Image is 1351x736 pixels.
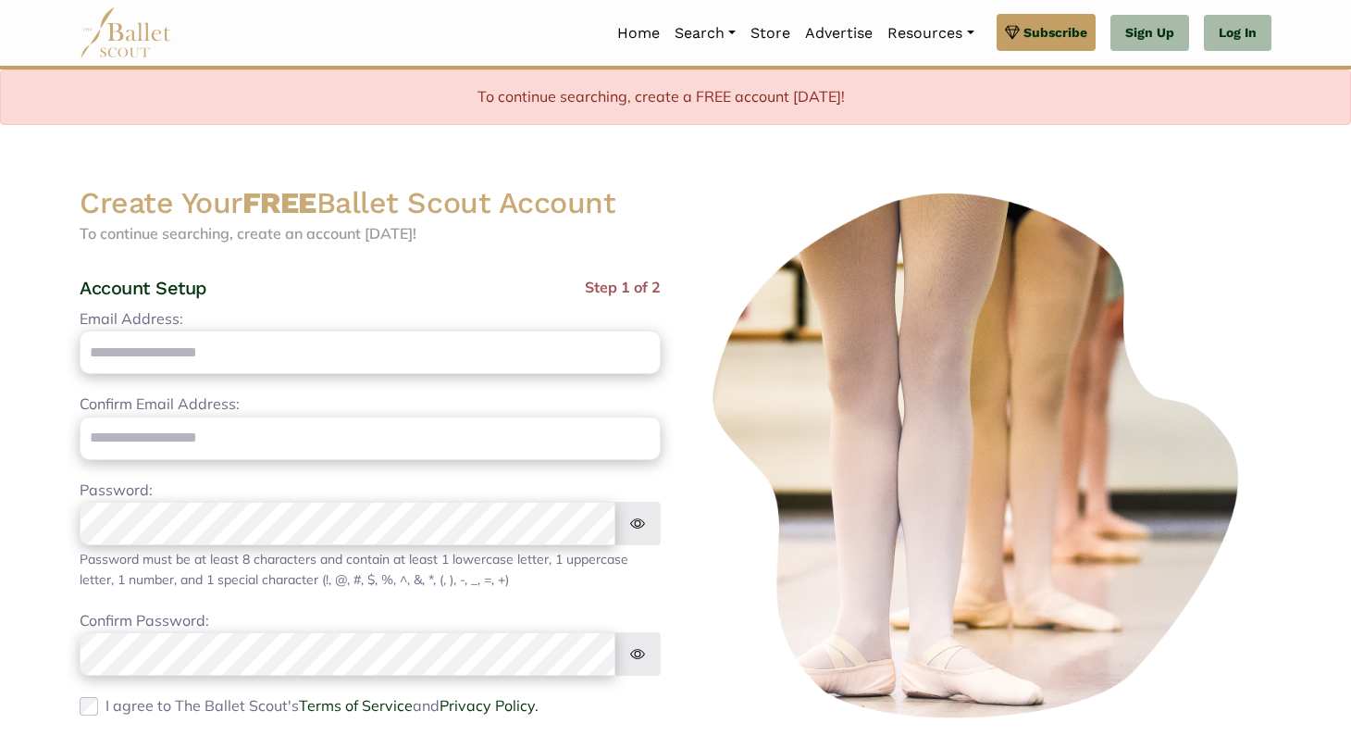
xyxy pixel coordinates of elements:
[1110,15,1189,52] a: Sign Up
[105,694,539,718] label: I agree to The Ballet Scout's and
[80,393,240,417] label: Confirm Email Address:
[80,307,183,331] label: Email Address:
[80,609,209,633] label: Confirm Password:
[880,14,981,53] a: Resources
[299,696,413,715] a: Terms of Service
[743,14,798,53] a: Store
[798,14,880,53] a: Advertise
[1023,22,1087,43] span: Subscribe
[667,14,743,53] a: Search
[585,276,661,307] span: Step 1 of 2
[80,276,207,300] h4: Account Setup
[242,185,316,220] strong: FREE
[610,14,667,53] a: Home
[1005,22,1020,43] img: gem.svg
[690,184,1271,730] img: ballerinas
[80,224,416,243] span: To continue searching, create an account [DATE]!
[997,14,1096,51] a: Subscribe
[80,549,661,591] div: Password must be at least 8 characters and contain at least 1 lowercase letter, 1 uppercase lette...
[440,696,539,715] a: Privacy Policy.
[80,184,661,223] h2: Create Your Ballet Scout Account
[1204,15,1271,52] a: Log In
[80,479,153,503] label: Password:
